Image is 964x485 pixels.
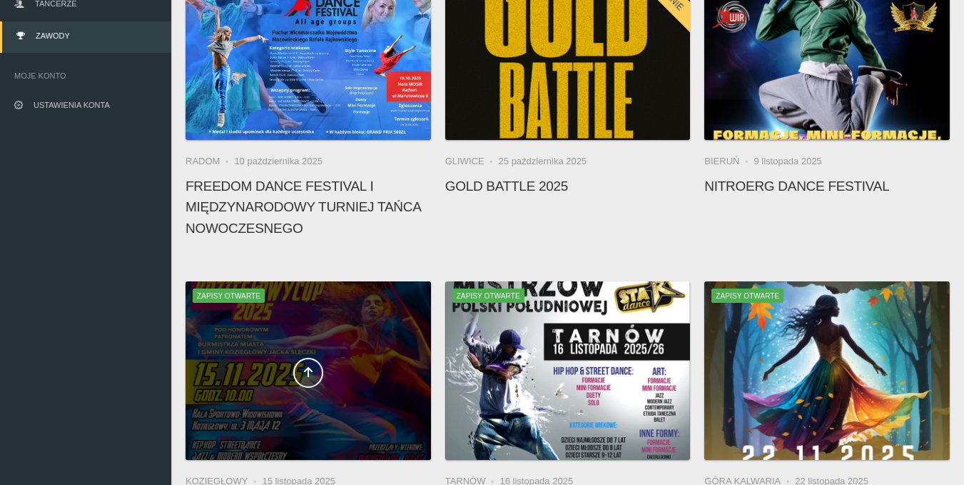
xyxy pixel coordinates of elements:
[704,281,950,460] img: XIX Ogólnopolski Turniej Taneczny "Taneczne Pejzaże"
[499,154,587,169] li: 25 października 2025
[445,281,691,460] img: Liga Mistrzów Polski Południowej
[704,154,754,169] li: Bieruń
[704,176,950,196] h4: NitroErg Dance Festival
[36,31,70,40] span: Zawody
[754,154,821,169] li: 9 listopada 2025
[711,289,783,303] span: Zapisy otwarte
[186,281,431,460] a: II Dance Challenge Cup KOZIEGŁOWYZapisy otwarte
[445,176,691,196] h4: Gold Battle 2025
[234,154,323,169] li: 10 października 2025
[704,281,950,460] a: XIX Ogólnopolski Turniej Taneczny "Taneczne Pejzaże"Zapisy otwarte
[14,69,157,83] span: Moje konto
[452,289,524,303] span: Zapisy otwarte
[193,289,265,303] span: Zapisy otwarte
[186,154,234,169] li: Radom
[186,176,431,239] h4: FREEDOM DANCE FESTIVAL I Międzynarodowy Turniej Tańca Nowoczesnego
[34,101,110,109] span: Ustawienia konta
[445,154,499,169] li: Gliwice
[445,281,691,460] a: Liga Mistrzów Polski PołudniowejZapisy otwarte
